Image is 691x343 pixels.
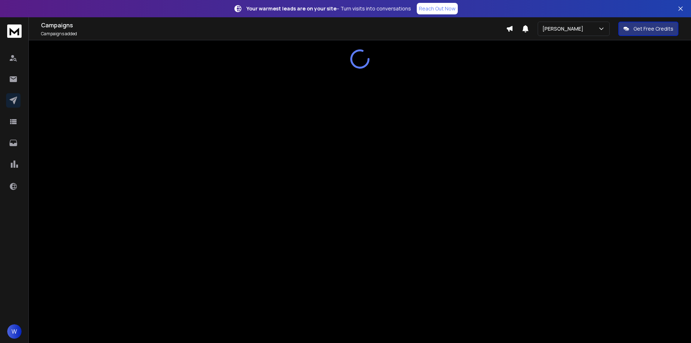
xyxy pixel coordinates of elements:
strong: Your warmest leads are on your site [247,5,337,12]
button: W [7,324,22,339]
p: – Turn visits into conversations [247,5,411,12]
h1: Campaigns [41,21,506,30]
p: [PERSON_NAME] [542,25,586,32]
button: Get Free Credits [618,22,678,36]
img: logo [7,24,22,38]
a: Reach Out Now [417,3,458,14]
p: Get Free Credits [633,25,673,32]
p: Reach Out Now [419,5,456,12]
p: Campaigns added [41,31,506,37]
